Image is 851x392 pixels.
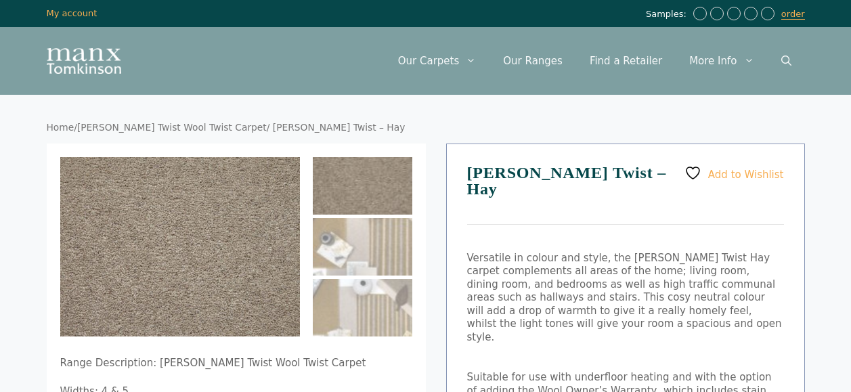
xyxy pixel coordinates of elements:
[60,157,300,337] img: Tomkinson Twist - Hay
[467,165,784,225] h1: [PERSON_NAME] Twist – Hay
[60,357,412,370] p: Range Description: [PERSON_NAME] Twist Wool Twist Carpet
[576,41,676,81] a: Find a Retailer
[313,279,412,336] img: Tomkinson Twist - Hay - Image 3
[781,9,805,20] a: order
[708,168,784,180] span: Add to Wishlist
[646,9,690,20] span: Samples:
[385,41,490,81] a: Our Carpets
[47,122,805,134] nav: Breadcrumb
[385,41,805,81] nav: Primary
[313,157,412,215] img: Tomkinson Twist - Hay
[47,48,121,74] img: Manx Tomkinson
[77,122,267,133] a: [PERSON_NAME] Twist Wool Twist Carpet
[467,252,784,345] p: Versatile in colour and style, the [PERSON_NAME] Twist Hay carpet complements all areas of the ho...
[684,165,783,181] a: Add to Wishlist
[47,122,74,133] a: Home
[676,41,767,81] a: More Info
[47,8,97,18] a: My account
[768,41,805,81] a: Open Search Bar
[489,41,576,81] a: Our Ranges
[313,218,412,276] img: Tomkinson Twist - Hay - Image 2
